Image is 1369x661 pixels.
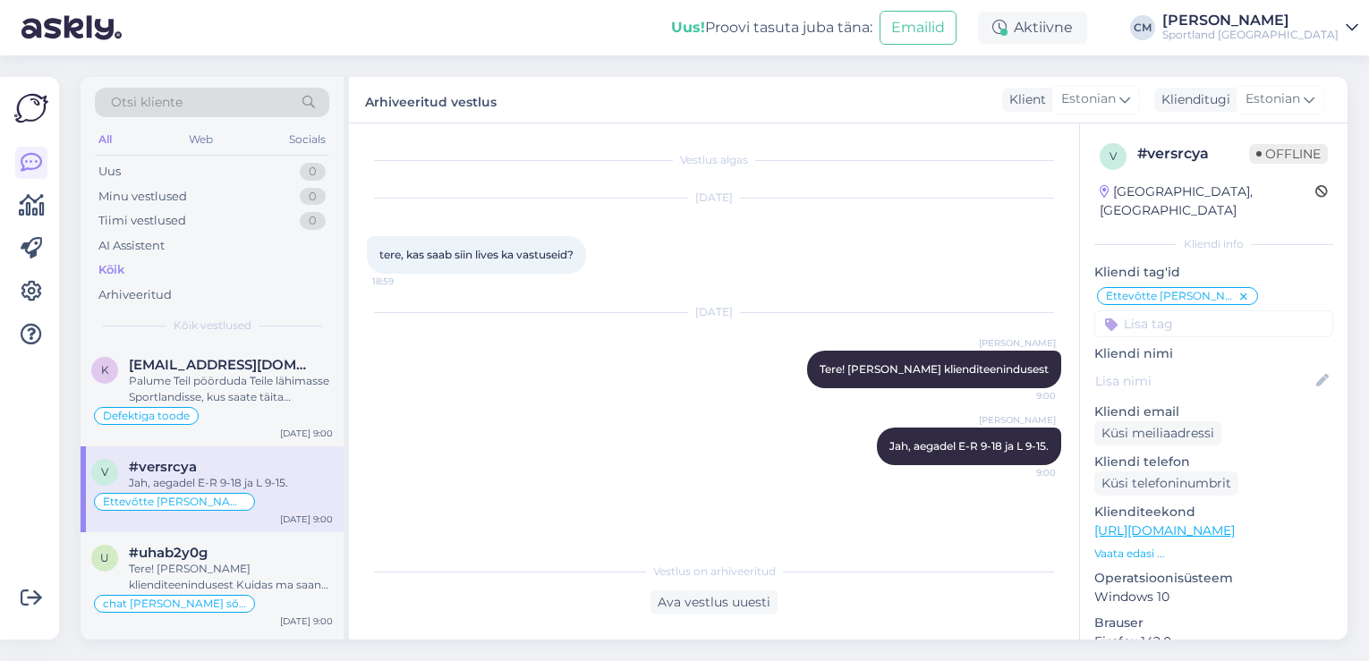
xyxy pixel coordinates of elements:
[367,190,1061,206] div: [DATE]
[300,163,326,181] div: 0
[285,128,329,151] div: Socials
[1094,569,1333,588] p: Operatsioonisüsteem
[367,152,1061,168] div: Vestlus algas
[978,12,1087,44] div: Aktiivne
[1094,546,1333,562] p: Vaata edasi ...
[1095,371,1313,391] input: Lisa nimi
[379,248,574,261] span: tere, kas saab siin lives ka vastuseid?
[1094,614,1333,632] p: Brauser
[95,128,115,151] div: All
[1137,143,1249,165] div: # versrcya
[98,188,187,206] div: Minu vestlused
[1094,503,1333,521] p: Klienditeekond
[979,336,1056,350] span: [PERSON_NAME]
[979,413,1056,427] span: [PERSON_NAME]
[372,275,439,288] span: 18:59
[280,513,333,526] div: [DATE] 9:00
[1061,89,1116,109] span: Estonian
[98,163,121,181] div: Uus
[1094,310,1333,337] input: Lisa tag
[1110,149,1117,163] span: v
[367,304,1061,320] div: [DATE]
[365,88,497,112] label: Arhiveeritud vestlus
[1094,453,1333,471] p: Kliendi telefon
[671,17,872,38] div: Proovi tasuta juba täna:
[98,286,172,304] div: Arhiveeritud
[1154,90,1230,109] div: Klienditugi
[103,496,246,507] span: Ettevõtte [PERSON_NAME] info
[129,373,333,405] div: Palume Teil pöörduda Teile lähimasse Sportlandisse, kus saate täita defektiga toote tagastamise a...
[100,551,109,564] span: u
[129,475,333,491] div: Jah, aegadel E-R 9-18 ja L 9-15.
[185,128,217,151] div: Web
[129,545,208,561] span: #uhab2y0g
[174,318,251,334] span: Kõik vestlused
[1094,403,1333,421] p: Kliendi email
[300,188,326,206] div: 0
[129,459,197,475] span: #versrcya
[653,564,776,580] span: Vestlus on arhiveeritud
[111,93,183,112] span: Otsi kliente
[280,614,333,628] div: [DATE] 9:00
[1094,236,1333,252] div: Kliendi info
[1094,421,1221,445] div: Küsi meiliaadressi
[14,91,48,125] img: Askly Logo
[1094,588,1333,606] p: Windows 10
[98,212,186,230] div: Tiimi vestlused
[1162,13,1358,42] a: [PERSON_NAME]Sportland [GEOGRAPHIC_DATA]
[101,465,108,479] span: v
[129,561,333,593] div: Tere! [PERSON_NAME] klienditeenindusest Kuidas ma saan Teile abiks olla?
[1100,182,1315,220] div: [GEOGRAPHIC_DATA], [GEOGRAPHIC_DATA]
[1002,90,1046,109] div: Klient
[1162,28,1339,42] div: Sportland [GEOGRAPHIC_DATA]
[1094,263,1333,282] p: Kliendi tag'id
[98,261,124,279] div: Kõik
[880,11,957,45] button: Emailid
[1130,15,1155,40] div: CM
[98,237,165,255] div: AI Assistent
[889,439,1049,453] span: Jah, aegadel E-R 9-18 ja L 9-15.
[671,19,705,36] b: Uus!
[1106,291,1237,301] span: Ettevõtte [PERSON_NAME] info
[1162,13,1339,28] div: [PERSON_NAME]
[103,411,190,421] span: Defektiga toode
[989,466,1056,479] span: 9:00
[1094,632,1333,651] p: Firefox 142.0
[989,389,1056,403] span: 9:00
[101,363,109,377] span: k
[1246,89,1300,109] span: Estonian
[1094,522,1235,538] a: [URL][DOMAIN_NAME]
[280,427,333,440] div: [DATE] 9:00
[103,598,246,609] span: chat [PERSON_NAME] sõnumita
[650,590,778,614] div: Ava vestlus uuesti
[820,362,1049,376] span: Tere! [PERSON_NAME] klienditeenindusest
[1249,144,1328,164] span: Offline
[129,357,315,373] span: kristinlepik@hotmail.com
[1094,471,1238,496] div: Küsi telefoninumbrit
[1094,344,1333,363] p: Kliendi nimi
[300,212,326,230] div: 0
